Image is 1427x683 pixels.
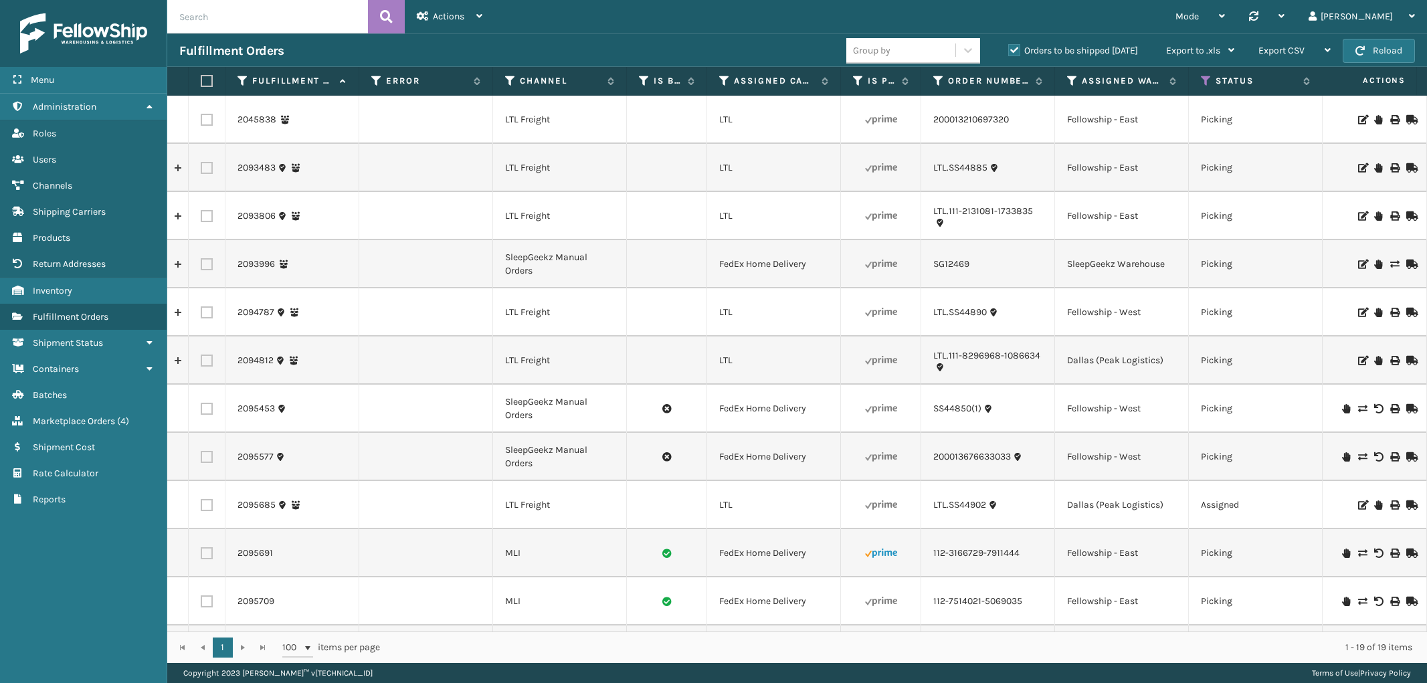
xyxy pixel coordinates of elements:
a: 2095453 [237,402,275,415]
i: Mark as Shipped [1406,308,1414,317]
img: logo [20,13,147,54]
a: 2093483 [237,161,276,175]
i: Change shipping [1358,452,1366,462]
i: Void Label [1374,404,1382,413]
a: LTL.SS44902 [933,498,986,512]
i: On Hold [1374,163,1382,173]
span: Marketplace Orders [33,415,115,427]
i: Mark as Shipped [1406,597,1414,606]
i: Mark as Shipped [1406,500,1414,510]
span: Containers [33,363,79,375]
td: LTL [707,96,841,144]
i: Mark as Shipped [1406,452,1414,462]
td: Picking [1189,433,1323,481]
i: On Hold [1374,211,1382,221]
span: Fulfillment Orders [33,311,108,322]
span: Shipment Cost [33,442,95,453]
td: Picking [1189,336,1323,385]
td: MLI [493,577,627,625]
span: 100 [282,641,302,654]
td: LTL Freight [493,288,627,336]
td: Dallas (Peak Logistics) [1055,336,1189,385]
td: LTL [707,336,841,385]
i: Void Label [1374,549,1382,558]
td: LTL Freight [493,144,627,192]
label: Assigned Warehouse [1082,75,1163,87]
a: SG12469 [933,258,969,271]
td: FedEx Home Delivery [707,385,841,433]
label: Is Prime [868,75,895,87]
i: Void Label [1374,452,1382,462]
i: On Hold [1342,452,1350,462]
label: Status [1216,75,1297,87]
td: SleepGeekz Manual Orders [493,240,627,288]
i: On Hold [1342,404,1350,413]
a: 2093806 [237,209,276,223]
i: Mark as Shipped [1406,115,1414,124]
label: Order Number [948,75,1029,87]
i: Print BOL [1390,163,1398,173]
i: Change shipping [1358,549,1366,558]
td: Fellowship - East [1055,144,1189,192]
label: Is Buy Shipping [654,75,681,87]
i: Print Label [1390,549,1398,558]
td: LTL Freight [493,96,627,144]
span: Batches [33,389,67,401]
i: On Hold [1374,115,1382,124]
td: Picking [1189,577,1323,625]
i: Mark as Shipped [1406,356,1414,365]
label: Fulfillment Order Id [252,75,333,87]
a: LTL.SS44885 [933,161,987,175]
i: On Hold [1374,260,1382,269]
i: Edit [1358,356,1366,365]
i: Mark as Shipped [1406,211,1414,221]
label: Error [386,75,467,87]
i: Edit [1358,308,1366,317]
a: LTL.111-8296968-1086634 [933,349,1040,363]
i: Print Label [1390,597,1398,606]
td: Picking [1189,144,1323,192]
td: Dallas (Peak Logistics) [1055,625,1189,674]
a: 2095709 [237,595,274,608]
td: SleepGeekz Manual Orders [493,385,627,433]
span: Actions [1321,70,1414,92]
a: Terms of Use [1312,668,1358,678]
a: 200013210697320 [933,113,1009,126]
i: On Hold [1374,308,1382,317]
span: Inventory [33,285,72,296]
td: MLI [493,529,627,577]
span: Shipment Status [33,337,103,349]
a: 2045838 [237,113,276,126]
i: Edit [1358,163,1366,173]
td: Dallas (Peak Logistics) [1055,481,1189,529]
td: LTL Freight [493,192,627,240]
label: Channel [520,75,601,87]
i: Edit [1358,260,1366,269]
td: LTL [707,144,841,192]
a: Privacy Policy [1360,668,1411,678]
a: SS44850(1) [933,402,981,415]
td: Assigned [1189,625,1323,674]
td: Picking [1189,240,1323,288]
i: Edit [1358,500,1366,510]
i: Print BOL [1390,308,1398,317]
td: Fellowship - East [1055,529,1189,577]
span: Export CSV [1258,45,1305,56]
td: FedEx Home Delivery [707,433,841,481]
td: SleepGeekz Warehouse [1055,240,1189,288]
i: On Hold [1342,597,1350,606]
button: Reload [1343,39,1415,63]
i: Change shipping [1358,597,1366,606]
span: Channels [33,180,72,191]
td: Fellowship - East [1055,577,1189,625]
i: On Hold [1374,500,1382,510]
td: SleepGeekz Manual Orders [493,433,627,481]
td: LTL [707,481,841,529]
a: 2094812 [237,354,274,367]
i: On Hold [1342,549,1350,558]
td: LTL Freight [493,481,627,529]
td: FedEx Home Delivery [707,577,841,625]
td: Fellowship - East [1055,96,1189,144]
td: LTL Freight [493,336,627,385]
td: FedEx Home Delivery [707,240,841,288]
